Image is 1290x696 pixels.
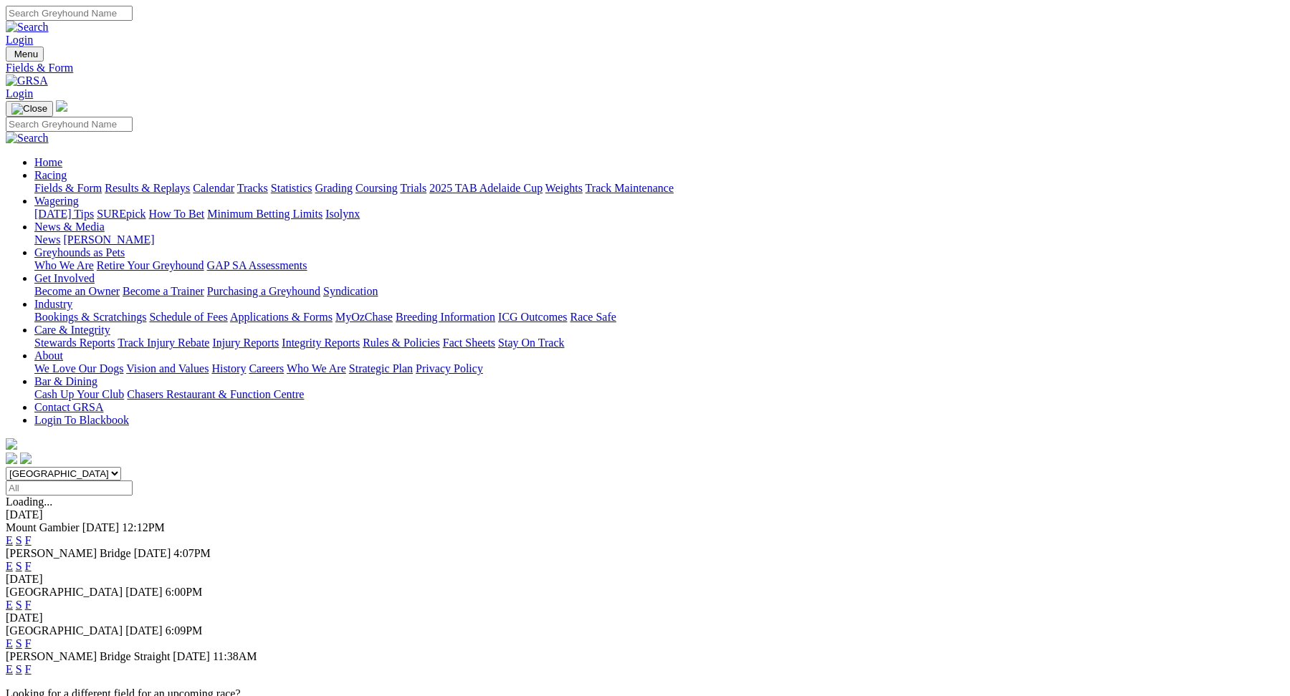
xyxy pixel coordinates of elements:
a: About [34,349,63,362]
a: Bar & Dining [34,375,97,387]
a: Stewards Reports [34,337,115,349]
div: Care & Integrity [34,337,1284,349]
div: Fields & Form [6,62,1284,74]
a: Become an Owner [34,285,120,297]
span: 11:38AM [213,650,257,662]
a: How To Bet [149,208,205,220]
a: Get Involved [34,272,95,284]
span: Menu [14,49,38,59]
a: Wagering [34,195,79,207]
a: Chasers Restaurant & Function Centre [127,388,304,400]
a: Industry [34,298,72,310]
span: [DATE] [82,521,120,533]
a: History [211,362,246,374]
a: GAP SA Assessments [207,259,307,271]
span: 12:12PM [122,521,165,533]
span: [PERSON_NAME] Bridge [6,547,131,559]
a: Syndication [323,285,378,297]
input: Search [6,117,133,132]
button: Toggle navigation [6,47,44,62]
div: Greyhounds as Pets [34,259,1284,272]
a: Who We Are [34,259,94,271]
img: Close [11,103,47,115]
a: Injury Reports [212,337,279,349]
span: 6:09PM [166,624,203,637]
a: News [34,233,60,246]
div: Industry [34,311,1284,324]
a: E [6,560,13,572]
a: Schedule of Fees [149,311,227,323]
a: Fact Sheets [443,337,495,349]
a: Results & Replays [105,182,190,194]
span: [PERSON_NAME] Bridge Straight [6,650,170,662]
a: Breeding Information [396,311,495,323]
a: S [16,599,22,611]
a: Grading [315,182,353,194]
button: Toggle navigation [6,101,53,117]
a: Careers [249,362,284,374]
a: [DATE] Tips [34,208,94,220]
a: Privacy Policy [416,362,483,374]
div: [DATE] [6,612,1284,624]
a: Statistics [271,182,312,194]
a: E [6,599,13,611]
a: Integrity Reports [282,337,360,349]
a: Rules & Policies [363,337,440,349]
a: Bookings & Scratchings [34,311,146,323]
a: S [16,663,22,675]
div: Bar & Dining [34,388,1284,401]
a: Track Maintenance [586,182,674,194]
a: Become a Trainer [123,285,204,297]
span: 4:07PM [173,547,211,559]
a: Fields & Form [34,182,102,194]
img: facebook.svg [6,453,17,464]
a: Who We Are [287,362,346,374]
a: Cash Up Your Club [34,388,124,400]
img: Search [6,132,49,145]
a: F [25,599,32,611]
input: Select date [6,480,133,496]
a: Trials [400,182,426,194]
div: Racing [34,182,1284,195]
span: [DATE] [134,547,171,559]
span: Loading... [6,496,52,508]
span: [DATE] [173,650,210,662]
a: SUREpick [97,208,145,220]
img: twitter.svg [20,453,32,464]
span: 6:00PM [166,586,203,598]
a: Track Injury Rebate [118,337,209,349]
a: Login [6,34,33,46]
img: GRSA [6,74,48,87]
span: Mount Gambier [6,521,80,533]
div: About [34,362,1284,375]
a: Contact GRSA [34,401,103,413]
span: [DATE] [125,624,163,637]
div: Get Involved [34,285,1284,298]
a: S [16,560,22,572]
a: Applications & Forms [230,311,333,323]
a: MyOzChase [335,311,393,323]
img: logo-grsa-white.png [6,438,17,450]
a: Race Safe [570,311,616,323]
a: Racing [34,169,67,181]
a: ICG Outcomes [498,311,567,323]
a: F [25,560,32,572]
a: Purchasing a Greyhound [207,285,320,297]
div: Wagering [34,208,1284,221]
input: Search [6,6,133,21]
a: Isolynx [325,208,360,220]
a: [PERSON_NAME] [63,233,154,246]
span: [DATE] [125,586,163,598]
a: Care & Integrity [34,324,110,336]
a: Minimum Betting Limits [207,208,322,220]
a: Retire Your Greyhound [97,259,204,271]
a: 2025 TAB Adelaide Cup [429,182,543,194]
div: News & Media [34,233,1284,246]
a: Greyhounds as Pets [34,246,125,258]
a: S [16,534,22,546]
a: E [6,637,13,649]
a: Vision and Values [126,362,209,374]
a: Tracks [237,182,268,194]
a: F [25,663,32,675]
span: [GEOGRAPHIC_DATA] [6,624,123,637]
